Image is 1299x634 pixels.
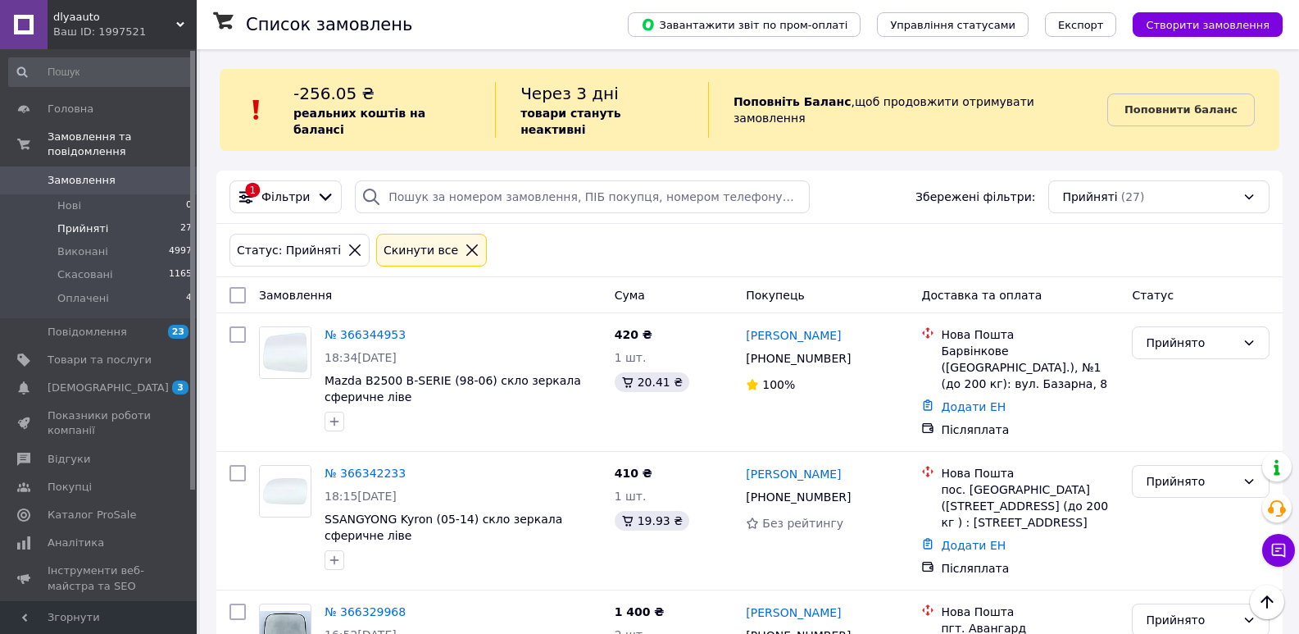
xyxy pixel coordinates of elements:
[1058,19,1104,31] span: Експорт
[941,465,1119,481] div: Нова Пошта
[325,328,406,341] a: № 366344953
[941,326,1119,343] div: Нова Пошта
[53,25,197,39] div: Ваш ID: 1997521
[746,466,841,482] a: [PERSON_NAME]
[325,605,406,618] a: № 366329968
[941,400,1006,413] a: Додати ЕН
[762,378,795,391] span: 100%
[520,107,620,136] b: товари стануть неактивні
[325,490,397,503] span: 18:15[DATE]
[941,604,1119,620] div: Нова Пошта
[48,381,169,395] span: [DEMOGRAPHIC_DATA]
[1116,17,1283,30] a: Створити замовлення
[48,452,90,467] span: Відгуки
[746,604,841,621] a: [PERSON_NAME]
[1133,12,1283,37] button: Створити замовлення
[941,422,1119,438] div: Післяплата
[615,511,689,531] div: 19.93 ₴
[186,291,192,306] span: 4
[941,481,1119,531] div: пос. [GEOGRAPHIC_DATA] ([STREET_ADDRESS] (до 200 кг ) : [STREET_ADDRESS]
[615,467,652,480] span: 410 ₴
[355,180,810,213] input: Пошук за номером замовлення, ПІБ покупця, номером телефону, Email, номером накладної
[941,539,1006,552] a: Додати ЕН
[293,107,425,136] b: реальних коштів на балансі
[877,12,1029,37] button: Управління статусами
[762,517,843,530] span: Без рейтингу
[48,408,152,438] span: Показники роботи компанії
[746,289,804,302] span: Покупець
[325,467,406,480] a: № 366342233
[941,343,1119,392] div: Барвінкове ([GEOGRAPHIC_DATA].), №1 (до 200 кг): вул. Базарна, 8
[1262,534,1295,567] button: Чат з покупцем
[234,241,344,259] div: Статус: Прийняті
[1250,585,1284,619] button: Наверх
[260,466,311,517] img: Фото товару
[57,267,113,282] span: Скасовані
[48,173,116,188] span: Замовлення
[708,82,1107,138] div: , щоб продовжити отримувати замовлення
[48,325,127,340] span: Повідомлення
[57,221,108,236] span: Прийняті
[259,289,332,302] span: Замовлення
[57,291,109,306] span: Оплачені
[628,12,861,37] button: Завантажити звіт по пром-оплаті
[915,189,1035,205] span: Збережені фільтри:
[743,347,854,370] div: [PHONE_NUMBER]
[734,95,852,108] b: Поповніть Баланс
[57,244,108,259] span: Виконані
[1146,19,1269,31] span: Створити замовлення
[325,513,562,542] a: SSANGYONG Kyron (05-14) скло зеркала сферичне ліве
[941,560,1119,577] div: Післяплата
[1121,190,1145,203] span: (27)
[1062,189,1117,205] span: Прийняті
[641,17,847,32] span: Завантажити звіт по пром-оплаті
[615,289,645,302] span: Cума
[325,351,397,364] span: 18:34[DATE]
[48,102,93,116] span: Головна
[1124,103,1238,116] b: Поповнити баланс
[244,98,269,122] img: :exclamation:
[168,325,188,339] span: 23
[293,84,375,103] span: -256.05 ₴
[48,536,104,550] span: Аналітика
[48,130,197,159] span: Замовлення та повідомлення
[48,563,152,593] span: Інструменти веб-майстра та SEO
[1146,611,1236,629] div: Прийнято
[53,10,176,25] span: dlyaauto
[169,244,192,259] span: 4997
[8,57,193,87] input: Пошук
[261,189,310,205] span: Фільтри
[1107,94,1255,126] a: Поповнити баланс
[48,353,152,367] span: Товари та послуги
[1132,289,1174,302] span: Статус
[615,328,652,341] span: 420 ₴
[615,490,647,503] span: 1 шт.
[1146,334,1236,352] div: Прийнято
[325,374,581,404] a: Mazda B2500 B-SERIE (98-06) скло зеркала сферичне ліве
[259,326,311,379] a: Фото товару
[520,84,619,103] span: Через 3 дні
[615,605,665,618] span: 1 400 ₴
[890,19,1015,31] span: Управління статусами
[260,327,311,378] img: Фото товару
[1146,472,1236,490] div: Прийнято
[48,480,92,495] span: Покупці
[743,486,854,509] div: [PHONE_NUMBER]
[186,198,192,213] span: 0
[921,289,1042,302] span: Доставка та оплата
[259,465,311,518] a: Фото товару
[57,198,81,213] span: Нові
[172,381,188,395] span: 3
[380,241,461,259] div: Cкинути все
[746,327,841,344] a: [PERSON_NAME]
[615,351,647,364] span: 1 шт.
[169,267,192,282] span: 1165
[615,372,689,392] div: 20.41 ₴
[48,508,136,522] span: Каталог ProSale
[1045,12,1117,37] button: Експорт
[246,15,412,34] h1: Список замовлень
[180,221,192,236] span: 27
